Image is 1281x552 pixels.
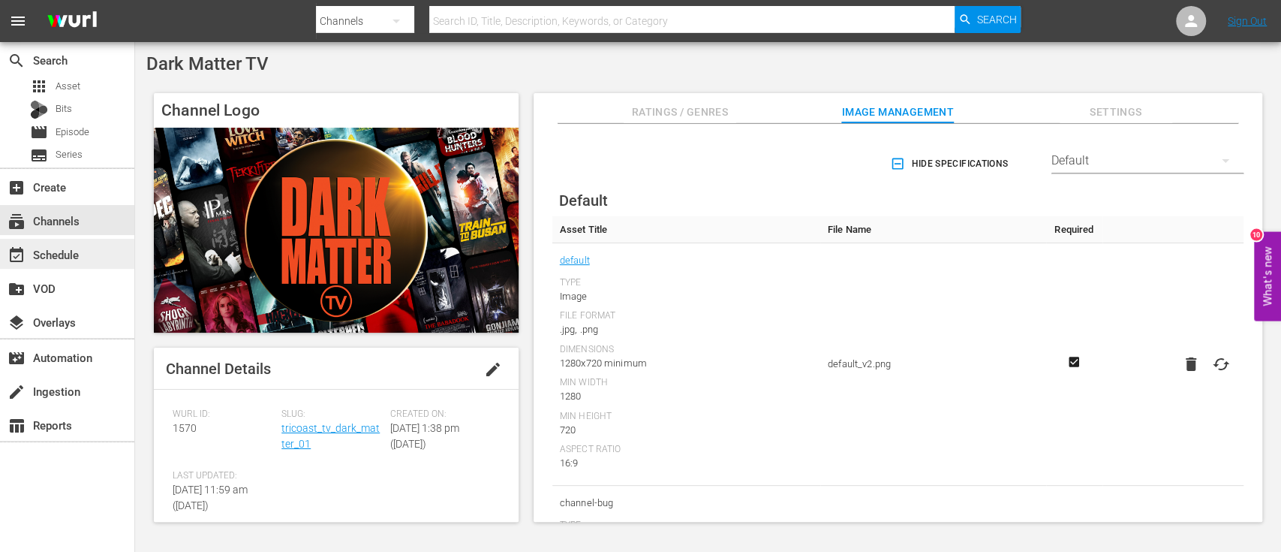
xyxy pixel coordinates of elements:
div: .jpg, .png [560,322,813,337]
img: Dark Matter TV [154,128,519,333]
div: Type [560,277,813,289]
span: Channel Details [166,360,271,378]
span: Episode [30,123,48,141]
td: default_v2.png [820,243,1046,486]
span: edit [484,360,502,379]
span: 1570 [173,422,197,434]
div: Dimensions [560,344,813,356]
span: Reports [8,417,26,435]
span: VOD [8,280,26,298]
a: default [560,251,590,270]
span: Create [8,179,26,197]
span: [DATE] 11:59 am ([DATE]) [173,484,248,511]
span: Episode [56,125,89,140]
span: Hide Specifications [893,156,1008,172]
span: Overlays [8,314,26,332]
div: 16:9 [560,456,813,471]
span: Last Updated: [173,470,274,482]
span: Channels [8,213,26,231]
span: [DATE] 1:38 pm ([DATE]) [390,422,459,450]
div: 10 [1250,228,1262,240]
button: edit [475,351,511,388]
span: Series [30,146,48,164]
span: Asset [30,77,48,95]
span: Ratings / Genres [624,103,736,122]
span: Asset [56,79,80,94]
span: Search [8,52,26,70]
div: Aspect Ratio [560,444,813,456]
div: Bits [30,101,48,119]
h4: Channel Logo [154,93,519,128]
span: Slug: [281,409,383,421]
button: Open Feedback Widget [1254,231,1281,321]
a: Sign Out [1228,15,1267,27]
span: channel-bug [560,493,813,513]
span: Settings [1060,103,1172,122]
div: 1280x720 minimum [560,356,813,371]
th: File Name [820,216,1046,243]
button: Search [955,6,1021,33]
div: Image [560,289,813,304]
div: Min Width [560,377,813,389]
span: Default [559,192,608,210]
div: 1280 [560,389,813,404]
span: Search [976,6,1016,33]
span: Series [56,147,83,162]
span: Wurl ID: [173,409,274,421]
span: Ingestion [8,383,26,401]
div: File Format [560,310,813,322]
div: Min Height [560,411,813,423]
th: Required [1046,216,1102,243]
div: Default [1051,140,1243,182]
div: Type [560,520,813,532]
th: Asset Title [552,216,820,243]
span: Image Management [841,103,954,122]
img: ans4CAIJ8jUAAAAAAAAAAAAAAAAAAAAAAAAgQb4GAAAAAAAAAAAAAAAAAAAAAAAAJMjXAAAAAAAAAAAAAAAAAAAAAAAAgAT5G... [36,4,108,39]
span: menu [9,12,27,30]
div: 720 [560,423,813,438]
a: tricoast_tv_dark_matter_01 [281,422,380,450]
svg: Required [1065,355,1083,369]
button: Hide Specifications [887,143,1014,185]
span: Created On: [390,409,492,421]
span: Schedule [8,246,26,264]
span: Bits [56,101,72,116]
span: Dark Matter TV [146,53,269,74]
span: Automation [8,349,26,367]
